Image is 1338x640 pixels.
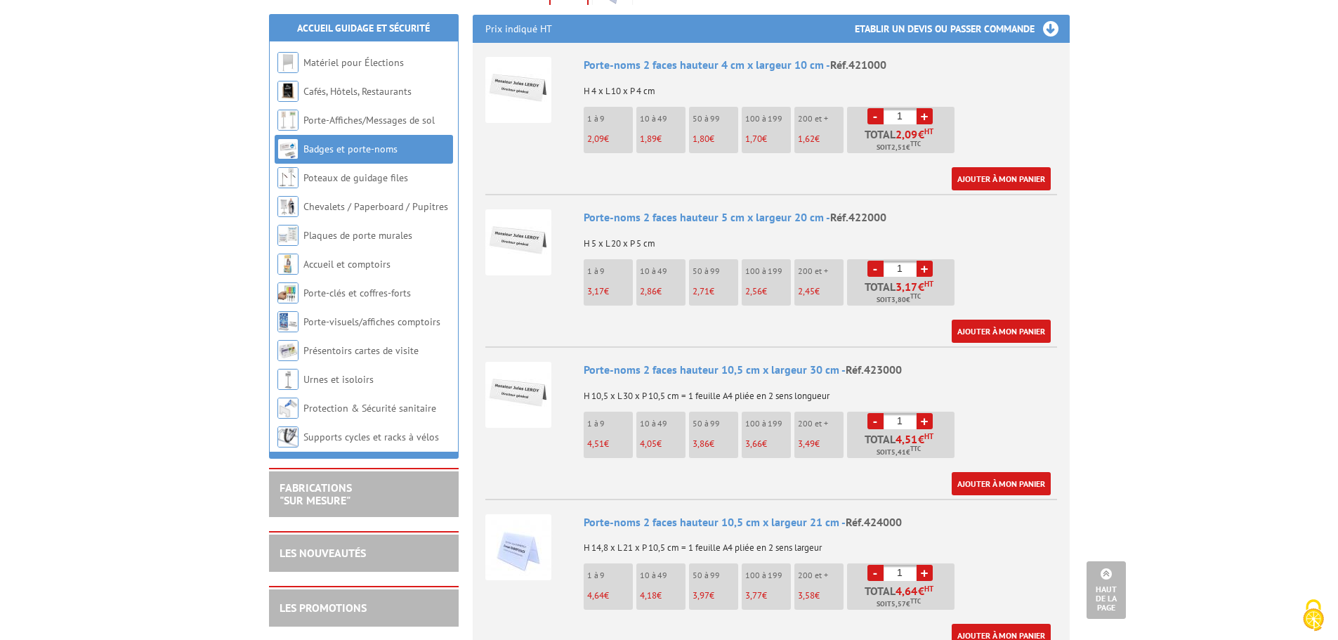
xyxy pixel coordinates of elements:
span: 3,49 [798,438,815,450]
span: 2,09 [896,129,918,140]
a: FABRICATIONS"Sur Mesure" [280,481,352,507]
span: 3,17 [587,285,604,297]
a: - [867,108,884,124]
a: - [867,261,884,277]
p: 10 à 49 [640,419,686,429]
p: 50 à 99 [693,570,738,580]
p: Total [851,281,955,306]
a: LES NOUVEAUTÉS [280,546,366,560]
a: Porte-Affiches/Messages de sol [303,114,435,126]
img: Porte-noms 2 faces hauteur 10,5 cm x largeur 30 cm [485,362,551,428]
span: 3,86 [693,438,709,450]
span: 2,51 [891,142,906,153]
p: 50 à 99 [693,419,738,429]
div: Porte-noms 2 faces hauteur 5 cm x largeur 20 cm - [584,209,1057,226]
p: 1 à 9 [587,419,633,429]
p: € [640,439,686,449]
span: Réf.421000 [830,58,886,72]
span: Soit € [877,142,921,153]
p: € [587,439,633,449]
p: € [640,591,686,601]
a: Porte-clés et coffres-forts [303,287,411,299]
span: 1,70 [745,133,762,145]
a: Plaques de porte murales [303,229,412,242]
a: Ajouter à mon panier [952,320,1051,343]
p: 10 à 49 [640,114,686,124]
p: H 5 x L 20 x P 5 cm [584,229,1057,249]
span: 4,64 [896,585,918,596]
span: 3,66 [745,438,762,450]
p: H 4 x L 10 x P 4 cm [584,77,1057,96]
span: 3,58 [798,589,815,601]
p: Total [851,433,955,458]
span: 3,77 [745,589,762,601]
p: 200 et + [798,266,844,276]
span: 4,64 [587,589,604,601]
a: + [917,108,933,124]
img: Accueil et comptoirs [277,254,299,275]
p: 50 à 99 [693,114,738,124]
p: 10 à 49 [640,570,686,580]
p: H 10,5 x L 30 x P 10,5 cm = 1 feuille A4 pliée en 2 sens longueur [584,381,1057,401]
span: 3,80 [891,294,906,306]
span: 4,05 [640,438,657,450]
span: 1,89 [640,133,657,145]
p: € [745,287,791,296]
span: 2,09 [587,133,604,145]
img: Présentoirs cartes de visite [277,340,299,361]
div: Porte-noms 2 faces hauteur 10,5 cm x largeur 21 cm - [584,514,1057,530]
sup: TTC [910,597,921,605]
span: 2,86 [640,285,657,297]
span: 2,71 [693,285,709,297]
p: € [798,591,844,601]
img: Plaques de porte murales [277,225,299,246]
p: 100 à 199 [745,114,791,124]
a: Accueil Guidage et Sécurité [297,22,430,34]
p: € [640,134,686,144]
a: Ajouter à mon panier [952,167,1051,190]
p: 1 à 9 [587,114,633,124]
p: € [587,287,633,296]
img: Supports cycles et racks à vélos [277,426,299,448]
p: Total [851,585,955,610]
a: Accueil et comptoirs [303,258,391,270]
a: Cafés, Hôtels, Restaurants [303,85,412,98]
p: € [745,439,791,449]
span: 1,80 [693,133,709,145]
sup: HT [924,279,933,289]
p: € [587,591,633,601]
sup: HT [924,431,933,441]
img: Chevalets / Paperboard / Pupitres [277,196,299,217]
sup: TTC [910,445,921,452]
p: Prix indiqué HT [485,15,552,43]
p: H 14,8 x L 21 x P 10,5 cm = 1 feuille A4 pliée en 2 sens largeur [584,533,1057,553]
a: Supports cycles et racks à vélos [303,431,439,443]
img: Porte-visuels/affiches comptoirs [277,311,299,332]
a: + [917,565,933,581]
sup: TTC [910,140,921,148]
img: Cafés, Hôtels, Restaurants [277,81,299,102]
a: Présentoirs cartes de visite [303,344,419,357]
div: Porte-noms 2 faces hauteur 4 cm x largeur 10 cm - [584,57,1057,73]
span: 4,18 [640,589,657,601]
span: Soit € [877,447,921,458]
p: Total [851,129,955,153]
img: Protection & Sécurité sanitaire [277,398,299,419]
p: 200 et + [798,114,844,124]
p: 10 à 49 [640,266,686,276]
p: 200 et + [798,570,844,580]
a: Badges et porte-noms [303,143,398,155]
img: Porte-noms 2 faces hauteur 10,5 cm x largeur 21 cm [485,514,551,580]
img: Porte-noms 2 faces hauteur 4 cm x largeur 10 cm [485,57,551,123]
a: Urnes et isoloirs [303,373,374,386]
p: € [693,439,738,449]
p: 1 à 9 [587,266,633,276]
span: 3,17 [896,281,918,292]
a: Chevalets / Paperboard / Pupitres [303,200,448,213]
img: Badges et porte-noms [277,138,299,159]
img: Matériel pour Élections [277,52,299,73]
p: 200 et + [798,419,844,429]
span: € [918,281,924,292]
p: € [745,591,791,601]
span: Réf.424000 [846,515,902,529]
